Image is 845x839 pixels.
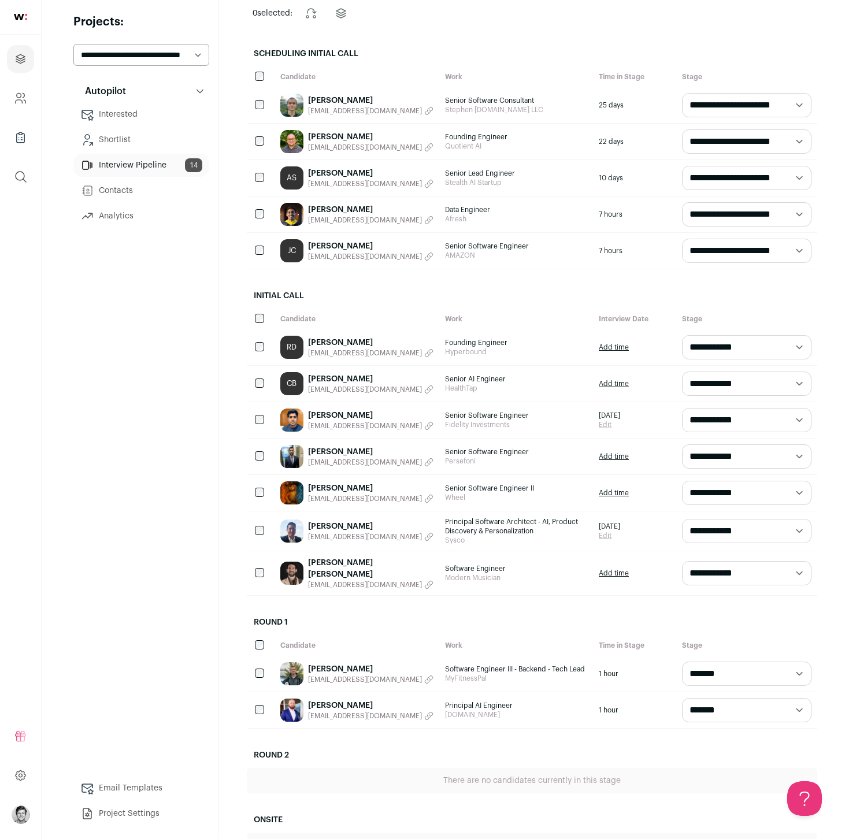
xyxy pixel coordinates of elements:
[280,94,303,117] img: 53751fc1429b1e235fee67cfae7ca6062387ef966fd1e91bb03eaf571b8dfbdc
[308,458,433,467] button: [EMAIL_ADDRESS][DOMAIN_NAME]
[308,421,433,430] button: [EMAIL_ADDRESS][DOMAIN_NAME]
[12,805,30,824] img: 606302-medium_jpg
[593,656,676,692] div: 1 hour
[308,711,422,721] span: [EMAIL_ADDRESS][DOMAIN_NAME]
[308,106,433,116] button: [EMAIL_ADDRESS][DOMAIN_NAME]
[280,372,303,395] a: CB
[308,252,422,261] span: [EMAIL_ADDRESS][DOMAIN_NAME]
[308,143,422,152] span: [EMAIL_ADDRESS][DOMAIN_NAME]
[253,9,257,17] span: 0
[445,710,587,719] span: [DOMAIN_NAME]
[247,283,817,309] h2: Initial Call
[308,252,433,261] button: [EMAIL_ADDRESS][DOMAIN_NAME]
[73,179,209,202] a: Contacts
[445,536,587,545] span: Sysco
[445,214,587,224] span: Afresh
[308,711,433,721] button: [EMAIL_ADDRESS][DOMAIN_NAME]
[599,452,629,461] a: Add time
[280,203,303,226] img: 37a1a58f9323e6348431036db3464b86a52224c2328e748ab2f75863f81cf9f3.jpg
[308,675,422,684] span: [EMAIL_ADDRESS][DOMAIN_NAME]
[676,635,817,656] div: Stage
[445,493,587,502] span: Wheel
[308,216,433,225] button: [EMAIL_ADDRESS][DOMAIN_NAME]
[593,309,676,329] div: Interview Date
[14,14,27,20] img: wellfound-shorthand-0d5821cbd27db2630d0214b213865d53afaa358527fdda9d0ea32b1df1b89c2c.svg
[593,66,676,87] div: Time in Stage
[445,701,587,710] span: Principal AI Engineer
[280,699,303,722] img: 75e573eead589ec26435c32da89573b05840365b6391ab563c9b337a7a7a3ee4
[599,420,620,429] a: Edit
[73,80,209,103] button: Autopilot
[280,336,303,359] div: RD
[73,14,209,30] h2: Projects:
[308,532,433,541] button: [EMAIL_ADDRESS][DOMAIN_NAME]
[308,106,422,116] span: [EMAIL_ADDRESS][DOMAIN_NAME]
[445,456,587,466] span: Persefoni
[280,239,303,262] div: JC
[280,409,303,432] img: c6713f341d38c6463cce5aa48d5f8501d0a41bd85af79b2cbd76de14d4749092.jpg
[445,664,587,674] span: Software Engineer III - Backend - Tech Lead
[280,130,303,153] img: e0032b3bc49eb23337bd61d75e371bed27d1c41f015db03e6b728be17f28e08d.jpg
[445,564,587,573] span: Software Engineer
[445,105,587,114] span: Stephen [DOMAIN_NAME] LLC
[73,103,209,126] a: Interested
[308,204,433,216] a: [PERSON_NAME]
[445,484,587,493] span: Senior Software Engineer II
[676,309,817,329] div: Stage
[7,45,34,73] a: Projects
[439,66,593,87] div: Work
[599,379,629,388] a: Add time
[445,573,587,582] span: Modern Musician
[253,8,292,19] span: selected:
[308,700,433,711] a: [PERSON_NAME]
[280,662,303,685] img: 7cdacd0f22c2b8e063cf76b6a5d1720dae4b967614ed010765c8e50f10b8a0e5.jpg
[445,178,587,187] span: Stealth AI Startup
[445,420,587,429] span: Fidelity Investments
[308,580,433,589] button: [EMAIL_ADDRESS][DOMAIN_NAME]
[308,675,433,684] button: [EMAIL_ADDRESS][DOMAIN_NAME]
[308,532,422,541] span: [EMAIL_ADDRESS][DOMAIN_NAME]
[445,338,587,347] span: Founding Engineer
[247,807,817,833] h2: Onsite
[308,179,422,188] span: [EMAIL_ADDRESS][DOMAIN_NAME]
[593,196,676,232] div: 7 hours
[599,531,620,540] a: Edit
[445,411,587,420] span: Senior Software Engineer
[280,166,303,190] a: AS
[308,494,433,503] button: [EMAIL_ADDRESS][DOMAIN_NAME]
[308,373,433,385] a: [PERSON_NAME]
[599,343,629,352] a: Add time
[185,158,202,172] span: 14
[445,517,587,536] span: Principal Software Architect - AI, Product Discovery & Personalization
[308,482,433,494] a: [PERSON_NAME]
[445,169,587,178] span: Senior Lead Engineer
[7,84,34,112] a: Company and ATS Settings
[308,179,433,188] button: [EMAIL_ADDRESS][DOMAIN_NAME]
[308,143,433,152] button: [EMAIL_ADDRESS][DOMAIN_NAME]
[308,458,422,467] span: [EMAIL_ADDRESS][DOMAIN_NAME]
[308,240,433,252] a: [PERSON_NAME]
[439,309,593,329] div: Work
[599,488,629,498] a: Add time
[599,569,629,578] a: Add time
[593,87,676,123] div: 25 days
[445,96,587,105] span: Senior Software Consultant
[445,251,587,260] span: AMAZON
[593,692,676,728] div: 1 hour
[445,242,587,251] span: Senior Software Engineer
[308,410,433,421] a: [PERSON_NAME]
[308,385,422,394] span: [EMAIL_ADDRESS][DOMAIN_NAME]
[445,447,587,456] span: Senior Software Engineer
[445,674,587,683] span: MyFitnessPal
[7,124,34,151] a: Company Lists
[593,635,676,656] div: Time in Stage
[599,522,620,531] span: [DATE]
[676,66,817,87] div: Stage
[599,411,620,420] span: [DATE]
[445,142,587,151] span: Quotient AI
[593,160,676,196] div: 10 days
[308,337,433,348] a: [PERSON_NAME]
[308,494,422,503] span: [EMAIL_ADDRESS][DOMAIN_NAME]
[308,385,433,394] button: [EMAIL_ADDRESS][DOMAIN_NAME]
